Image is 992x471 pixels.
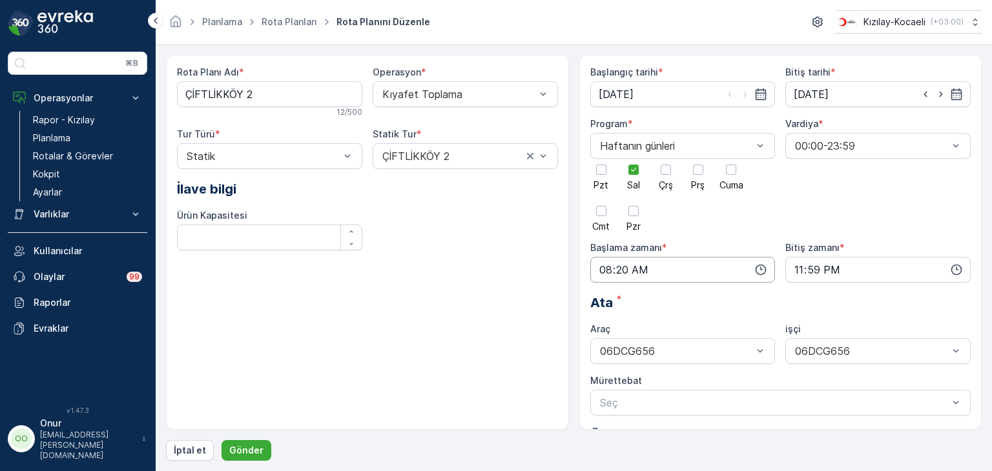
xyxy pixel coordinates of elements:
[8,417,147,461] button: OOOnur[EMAIL_ADDRESS][PERSON_NAME][DOMAIN_NAME]
[33,150,113,163] p: Rotalar & Görevler
[836,15,858,29] img: k%C4%B1z%C4%B1lay_0jL9uU1.png
[28,165,147,183] a: Kokpit
[590,375,642,386] label: Mürettebat
[8,316,147,341] a: Evraklar
[33,168,60,181] p: Kokpit
[33,132,70,145] p: Planlama
[40,430,136,461] p: [EMAIL_ADDRESS][PERSON_NAME][DOMAIN_NAME]
[34,208,121,221] p: Varlıklar
[34,296,142,309] p: Raporlar
[8,290,147,316] a: Raporlar
[34,270,119,283] p: Olaylar
[177,179,236,199] span: İlave bilgi
[8,10,34,36] img: logo
[785,118,818,129] label: Vardiya
[262,16,317,27] a: Rota Planları
[174,444,206,457] p: İptal et
[719,181,743,190] span: Cuma
[785,323,801,334] label: işçi
[785,66,831,77] label: Bitiş tarihi
[8,201,147,227] button: Varlıklar
[125,58,138,68] p: ⌘B
[34,92,121,105] p: Operasyonlar
[33,186,62,199] p: Ayarlar
[590,242,662,253] label: Başlama zamanı
[8,406,147,414] span: v 1.47.3
[590,66,658,77] label: Başlangıç tarihi
[33,114,95,126] p: Rapor - Kızılay
[836,10,982,34] button: Kızılay-Kocaeli(+03:00)
[202,16,242,27] a: Planlama
[169,19,183,30] a: Ana Sayfa
[8,85,147,111] button: Operasyonlar
[863,15,925,28] p: Kızılay-Kocaeli
[37,10,93,36] img: logo_dark-DEwI_e13.png
[590,81,776,107] input: dd/mm/yyyy
[373,66,421,77] label: Operasyon
[592,222,610,231] span: Cmt
[785,242,840,253] label: Bitiş zamanı
[28,129,147,147] a: Planlama
[626,222,641,231] span: Pzr
[590,293,613,312] span: Ata
[691,181,705,190] span: Prş
[590,118,628,129] label: Program
[373,128,417,139] label: Statik Tur
[229,444,263,457] p: Gönder
[28,111,147,129] a: Rapor - Kızılay
[34,245,142,257] p: Kullanıcılar
[8,264,147,290] a: Olaylar99
[659,181,673,190] span: Çrş
[594,181,608,190] span: Pzt
[40,417,136,430] p: Onur
[336,107,362,117] p: 12 / 500
[28,183,147,201] a: Ayarlar
[590,323,610,334] label: Araç
[931,17,964,27] p: ( +03:00 )
[590,426,971,445] p: Önemli Konumlar
[166,440,214,461] button: İptal et
[177,66,239,77] label: Rota Planı Adı
[334,15,433,28] span: Rota Planını Düzenle
[177,128,215,139] label: Tur Türü
[177,210,247,221] label: Ürün Kapasitesi
[785,81,971,107] input: dd/mm/yyyy
[11,428,32,449] div: OO
[600,395,949,410] p: Seç
[8,238,147,264] a: Kullanıcılar
[129,272,139,282] p: 99
[627,181,640,190] span: Sal
[222,440,271,461] button: Gönder
[34,322,142,335] p: Evraklar
[28,147,147,165] a: Rotalar & Görevler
